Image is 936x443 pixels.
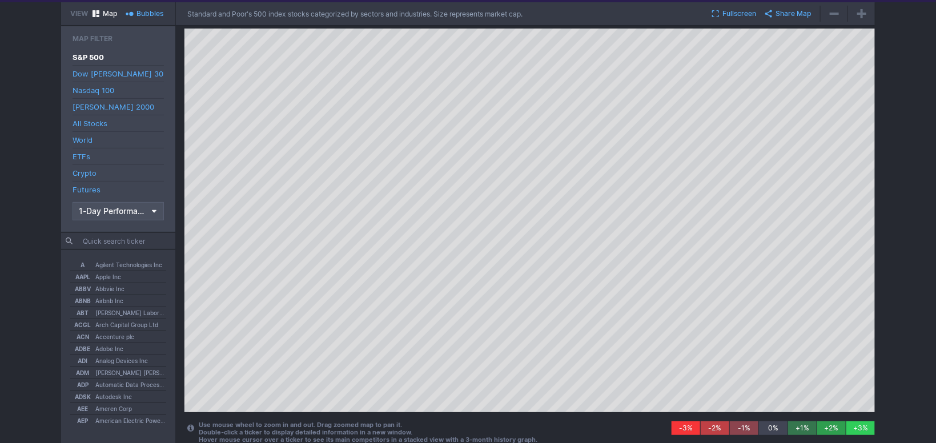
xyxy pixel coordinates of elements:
[730,421,758,435] div: -1%
[70,356,95,366] span: ADI
[70,260,95,270] span: A
[70,415,166,426] button: AEPAmerican Electric Power Company Inc
[88,6,122,22] a: Map
[73,49,164,65] a: S&P 500
[759,421,788,435] div: 0%
[70,331,166,343] button: ACNAccenture plc
[70,320,95,330] span: ACGL
[70,391,166,402] button: ADSKAutodesk Inc
[70,368,95,378] span: ADM
[70,332,95,342] span: ACN
[70,344,95,354] span: ADBE
[103,8,117,19] span: Map
[776,8,811,19] span: Share Map
[122,6,168,22] a: Bubbles
[70,271,166,283] button: AAPLApple Inc
[73,33,164,45] h2: Map Filter
[95,272,121,282] span: Apple Inc
[70,284,95,294] span: ABBV
[70,355,166,367] button: ADIAnalog Devices Inc
[73,82,164,98] a: Nasdaq 100
[73,99,164,115] a: [PERSON_NAME] 2000
[95,416,166,426] span: American Electric Power Company Inc
[95,404,132,414] span: Ameren Corp
[70,8,88,19] h2: View
[95,332,134,342] span: Accenture plc
[761,6,816,22] button: Share Map
[95,380,166,390] span: Automatic Data Processing Inc
[73,66,164,82] a: Dow [PERSON_NAME] 30
[187,10,523,18] p: Standard and Poor's 500 index stocks categorized by sectors and industries. Size represents marke...
[73,182,164,198] a: Futures
[70,416,95,426] span: AEP
[95,320,158,330] span: Arch Capital Group Ltd
[79,206,146,217] span: 1-Day Performance
[817,421,846,435] div: +2%
[708,6,761,22] button: Fullscreen
[70,296,95,306] span: ABNB
[70,392,95,402] span: ADSK
[95,356,148,366] span: Analog Devices Inc
[73,202,164,220] button: Data type
[846,421,875,435] div: +3%
[68,233,175,249] input: Quick search ticker
[70,295,166,307] button: ABNBAirbnb Inc
[73,148,164,164] a: ETFs
[95,368,166,378] span: [PERSON_NAME] [PERSON_NAME] Midland Co
[70,308,95,318] span: ABT
[73,132,164,148] a: World
[73,115,164,131] a: All Stocks
[70,343,166,355] button: ADBEAdobe Inc
[136,8,163,19] span: Bubbles
[73,165,164,181] a: Crypto
[70,404,95,414] span: AEE
[70,403,166,414] button: AEEAmeren Corp
[70,272,95,282] span: AAPL
[70,307,166,319] button: ABT[PERSON_NAME] Laboratories
[70,259,166,271] button: AAgilent Technologies Inc
[701,421,729,435] div: -2%
[95,344,123,354] span: Adobe Inc
[70,367,166,378] button: ADM[PERSON_NAME] [PERSON_NAME] Midland Co
[95,308,166,318] span: [PERSON_NAME] Laboratories
[95,260,162,270] span: Agilent Technologies Inc
[70,380,95,390] span: ADP
[70,319,166,331] button: ACGLArch Capital Group Ltd
[722,8,756,19] span: Fullscreen
[70,379,166,390] button: ADPAutomatic Data Processing Inc
[788,421,817,435] div: +1%
[95,392,132,402] span: Autodesk Inc
[95,284,124,294] span: Abbvie Inc
[672,421,700,435] div: -3%
[70,283,166,295] button: ABBVAbbvie Inc
[95,296,123,306] span: Airbnb Inc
